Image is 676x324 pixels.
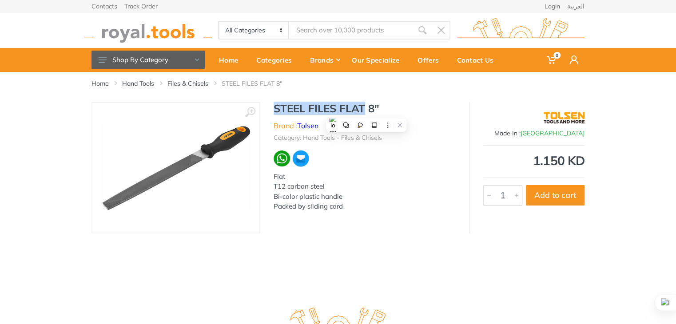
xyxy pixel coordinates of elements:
a: Home [213,48,250,72]
li: STEEL FILES FLAT 8" [222,79,295,88]
select: Category [219,22,289,39]
button: Add to cart [526,185,585,205]
img: Tolsen [544,107,585,129]
a: Hand Tools [122,79,154,88]
a: Contacts [91,3,117,9]
div: Flat T12 carbon steel Bi-color plastic handle Packed by sliding card [274,172,456,212]
img: ma.webp [292,150,310,167]
div: Categories [250,51,304,69]
a: 0 [541,48,563,72]
div: Contact Us [451,51,505,69]
img: royal.tools Logo [84,18,212,43]
a: Categories [250,48,304,72]
img: royal.tools Logo [457,18,585,43]
a: Offers [411,48,451,72]
h1: STEEL FILES FLAT 8" [274,102,456,115]
img: wa.webp [274,150,290,167]
li: Brand : [274,120,318,131]
a: Our Specialize [346,48,411,72]
li: Category: Hand Tools - Files & Chisels [274,133,382,142]
span: [GEOGRAPHIC_DATA] [521,129,585,137]
a: Tolsen [297,121,318,130]
div: Made In : [483,129,585,138]
a: Login [545,3,560,9]
img: Royal Tools - STEEL FILES FLAT 8 [101,125,251,210]
div: Offers [411,51,451,69]
a: العربية [567,3,585,9]
div: Our Specialize [346,51,411,69]
a: Home [91,79,109,88]
a: Contact Us [451,48,505,72]
a: Track Order [124,3,158,9]
div: Brands [304,51,346,69]
button: Shop By Category [91,51,205,69]
div: Home [213,51,250,69]
nav: breadcrumb [91,79,585,88]
span: 0 [553,52,561,59]
input: Site search [289,21,413,40]
a: Files & Chisels [167,79,208,88]
div: 1.150 KD [483,154,585,167]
